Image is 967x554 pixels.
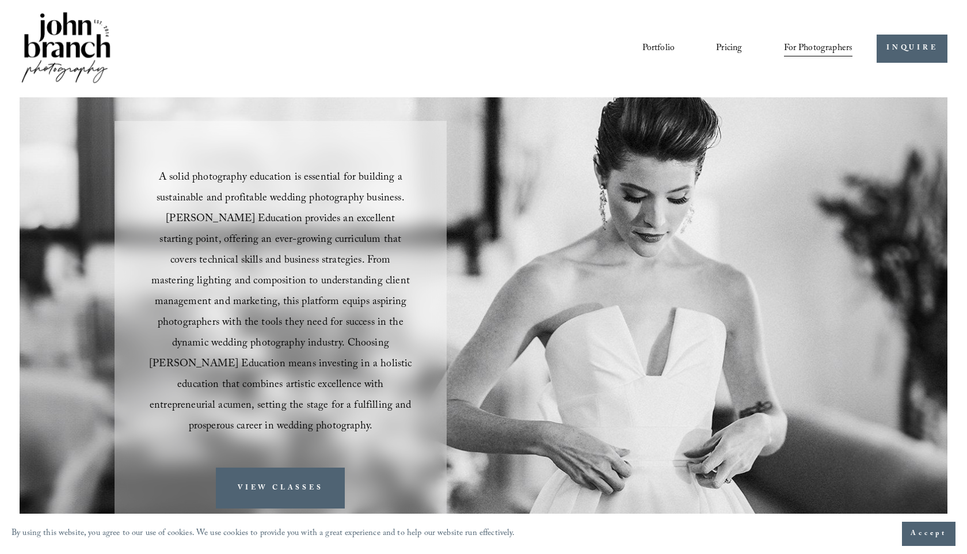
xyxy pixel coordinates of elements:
[911,528,947,540] span: Accept
[12,526,515,542] p: By using this website, you agree to our use of cookies. We use cookies to provide you with a grea...
[877,35,947,63] a: INQUIRE
[149,169,414,436] span: A solid photography education is essential for building a sustainable and profitable wedding phot...
[784,40,853,58] span: For Photographers
[716,39,742,58] a: Pricing
[642,39,675,58] a: Portfolio
[902,522,955,546] button: Accept
[20,10,113,88] img: John Branch IV Photography
[216,468,345,509] a: VIEW CLASSES
[784,39,853,58] a: folder dropdown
